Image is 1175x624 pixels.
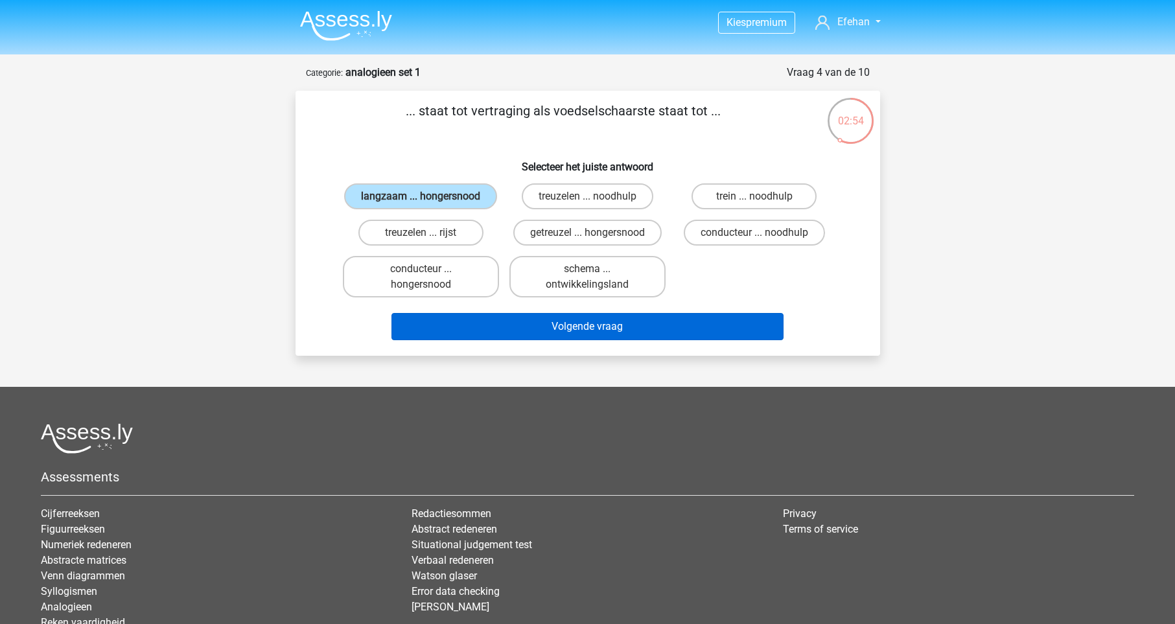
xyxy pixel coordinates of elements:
[412,554,494,566] a: Verbaal redeneren
[41,423,133,454] img: Assessly logo
[719,14,795,31] a: Kiespremium
[300,10,392,41] img: Assessly
[306,68,343,78] small: Categorie:
[412,601,489,613] a: [PERSON_NAME]
[522,183,653,209] label: treuzelen ... noodhulp
[41,469,1134,485] h5: Assessments
[41,538,132,551] a: Numeriek redeneren
[412,538,532,551] a: Situational judgement test
[837,16,870,28] span: Efehan
[412,507,491,520] a: Redactiesommen
[41,601,92,613] a: Analogieen
[810,14,885,30] a: Efehan
[412,570,477,582] a: Watson glaser
[783,523,858,535] a: Terms of service
[692,183,817,209] label: trein ... noodhulp
[316,150,859,173] h6: Selecteer het juiste antwoord
[509,256,666,297] label: schema ... ontwikkelingsland
[41,585,97,597] a: Syllogismen
[783,507,817,520] a: Privacy
[345,66,421,78] strong: analogieen set 1
[391,313,784,340] button: Volgende vraag
[826,97,875,129] div: 02:54
[41,523,105,535] a: Figuurreeksen
[316,101,811,140] p: ... staat tot vertraging als voedselschaarste staat tot ...
[787,65,870,80] div: Vraag 4 van de 10
[746,16,787,29] span: premium
[41,554,126,566] a: Abstracte matrices
[727,16,746,29] span: Kies
[343,256,499,297] label: conducteur ... hongersnood
[513,220,662,246] label: getreuzel ... hongersnood
[41,507,100,520] a: Cijferreeksen
[358,220,483,246] label: treuzelen ... rijst
[344,183,497,209] label: langzaam ... hongersnood
[684,220,825,246] label: conducteur ... noodhulp
[41,570,125,582] a: Venn diagrammen
[412,523,497,535] a: Abstract redeneren
[412,585,500,597] a: Error data checking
